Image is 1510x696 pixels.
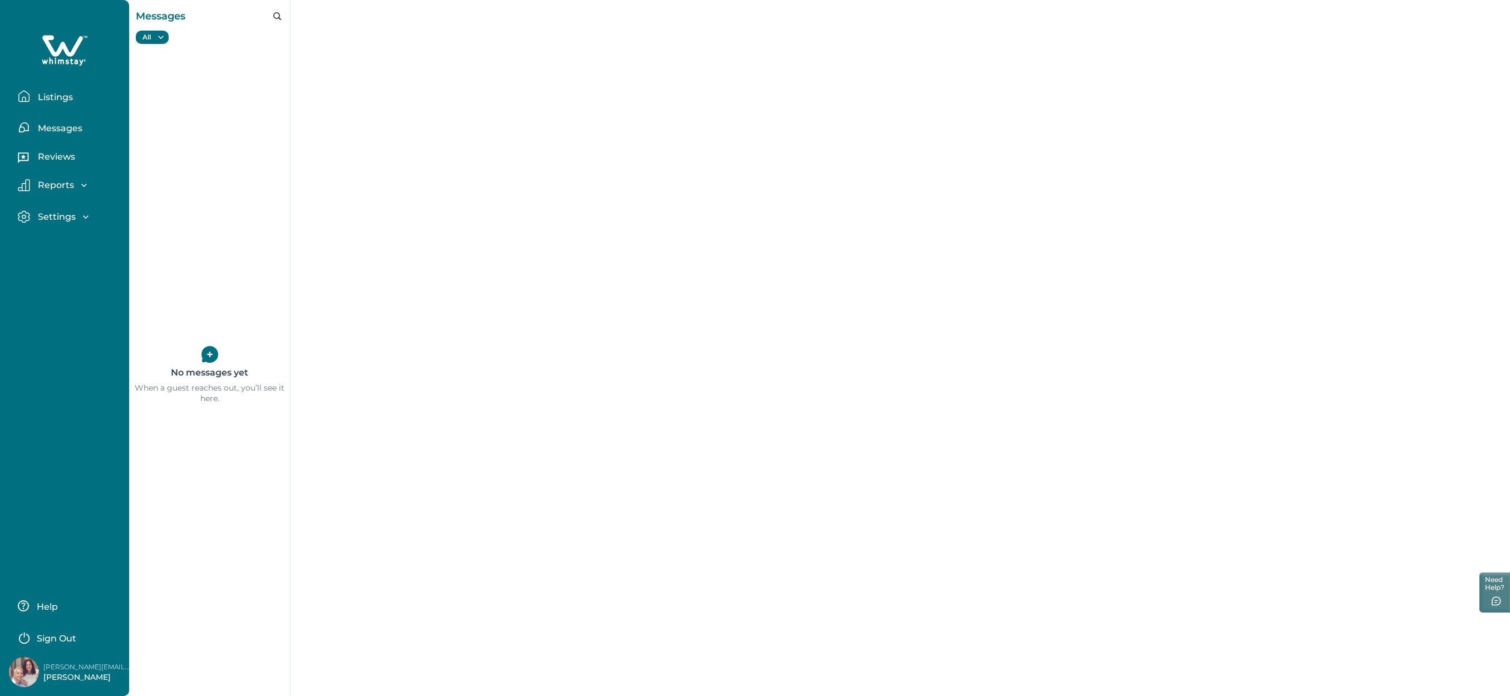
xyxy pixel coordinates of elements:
[35,123,82,134] p: Messages
[273,12,281,20] button: search-icon
[35,151,75,162] p: Reviews
[136,8,185,24] p: Messages
[18,147,120,170] button: Reviews
[171,363,248,383] p: No messages yet
[18,116,120,139] button: Messages
[33,601,58,613] p: Help
[129,383,290,404] p: When a guest reaches out, you’ll see it here.
[18,210,120,223] button: Settings
[35,211,76,223] p: Settings
[37,633,76,644] p: Sign Out
[136,31,169,44] button: All
[18,595,116,617] button: Help
[18,626,116,648] button: Sign Out
[43,672,132,683] p: [PERSON_NAME]
[18,179,120,191] button: Reports
[9,657,39,687] img: Whimstay Host
[43,662,132,673] p: [PERSON_NAME][EMAIL_ADDRESS][DOMAIN_NAME]
[35,92,73,103] p: Listings
[35,180,74,191] p: Reports
[18,85,120,107] button: Listings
